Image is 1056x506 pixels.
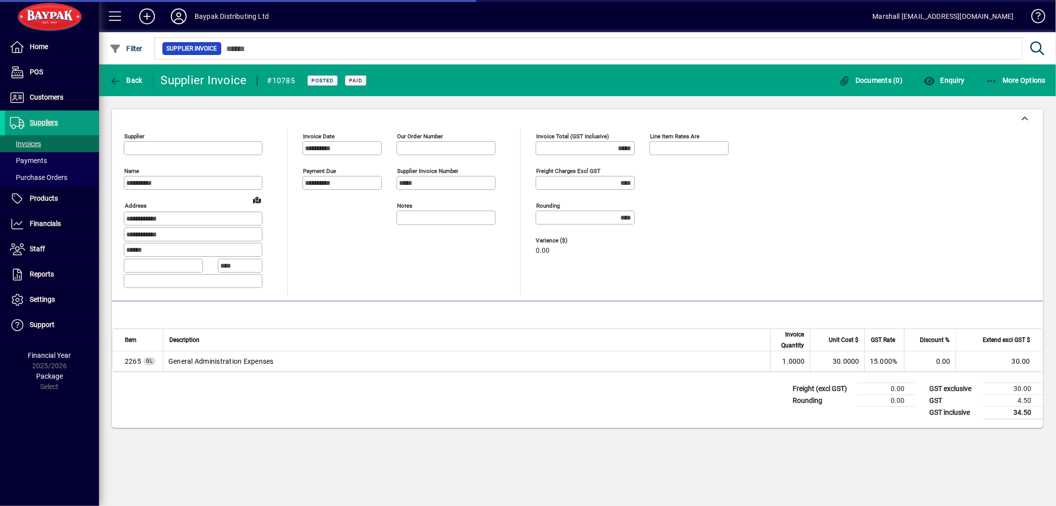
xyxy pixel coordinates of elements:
[169,335,200,345] span: Description
[99,71,153,89] app-page-header-button: Back
[397,202,412,209] mat-label: Notes
[109,45,143,53] span: Filter
[5,169,99,186] a: Purchase Orders
[650,133,700,140] mat-label: Line item rates are
[107,40,145,57] button: Filter
[924,406,984,419] td: GST inclusive
[857,383,916,394] td: 0.00
[857,394,916,406] td: 0.00
[924,394,984,406] td: GST
[5,35,99,59] a: Home
[984,383,1043,394] td: 30.00
[10,173,67,181] span: Purchase Orders
[5,287,99,312] a: Settings
[788,383,857,394] td: Freight (excl GST)
[163,7,195,25] button: Profile
[923,76,964,84] span: Enquiry
[536,133,609,140] mat-label: Invoice Total (GST inclusive)
[864,351,904,371] td: 15.000%
[5,85,99,110] a: Customers
[161,72,247,88] div: Supplier Invoice
[30,321,54,329] span: Support
[163,351,770,371] td: General Administration Expenses
[777,329,804,351] span: Invoice Quantity
[124,168,139,174] mat-label: Name
[536,168,601,174] mat-label: Freight charges excl GST
[125,335,137,345] span: Item
[536,237,595,244] span: Variance ($)
[871,335,895,345] span: GST Rate
[125,356,141,366] span: General Administration Expenses
[829,335,858,345] span: Unit Cost $
[267,73,296,89] div: #10785
[303,168,336,174] mat-label: Payment due
[5,237,99,262] a: Staff
[955,351,1043,371] td: 30.00
[28,351,71,359] span: Financial Year
[397,133,443,140] mat-label: Our order number
[920,335,950,345] span: Discount %
[836,71,905,89] button: Documents (0)
[904,351,955,371] td: 0.00
[5,186,99,211] a: Products
[536,247,550,255] span: 0.00
[5,313,99,337] a: Support
[770,351,810,371] td: 1.0000
[146,358,153,364] span: GL
[839,76,903,84] span: Documents (0)
[924,383,984,394] td: GST exclusive
[166,44,217,54] span: Supplier Invoice
[10,157,47,165] span: Payments
[873,8,1014,24] div: Marshall [EMAIL_ADDRESS][DOMAIN_NAME]
[983,335,1030,345] span: Extend excl GST $
[536,202,560,209] mat-label: Rounding
[30,93,63,101] span: Customers
[109,76,143,84] span: Back
[311,77,334,84] span: Posted
[36,372,63,380] span: Package
[303,133,335,140] mat-label: Invoice date
[30,194,58,202] span: Products
[5,135,99,152] a: Invoices
[30,270,54,278] span: Reports
[5,262,99,287] a: Reports
[986,76,1046,84] span: More Options
[249,192,265,208] a: View on map
[30,295,55,303] span: Settings
[984,406,1043,419] td: 34.50
[30,43,48,51] span: Home
[131,7,163,25] button: Add
[810,351,864,371] td: 30.0000
[30,118,58,126] span: Suppliers
[397,168,458,174] mat-label: Supplier invoice number
[1024,2,1044,34] a: Knowledge Base
[983,71,1049,89] button: More Options
[30,245,45,253] span: Staff
[788,394,857,406] td: Rounding
[30,220,61,227] span: Financials
[5,152,99,169] a: Payments
[30,68,43,76] span: POS
[124,133,145,140] mat-label: Supplier
[195,8,269,24] div: Baypak Distributing Ltd
[984,394,1043,406] td: 4.50
[349,77,362,84] span: Paid
[5,212,99,236] a: Financials
[107,71,145,89] button: Back
[10,140,41,148] span: Invoices
[5,60,99,85] a: POS
[921,71,967,89] button: Enquiry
